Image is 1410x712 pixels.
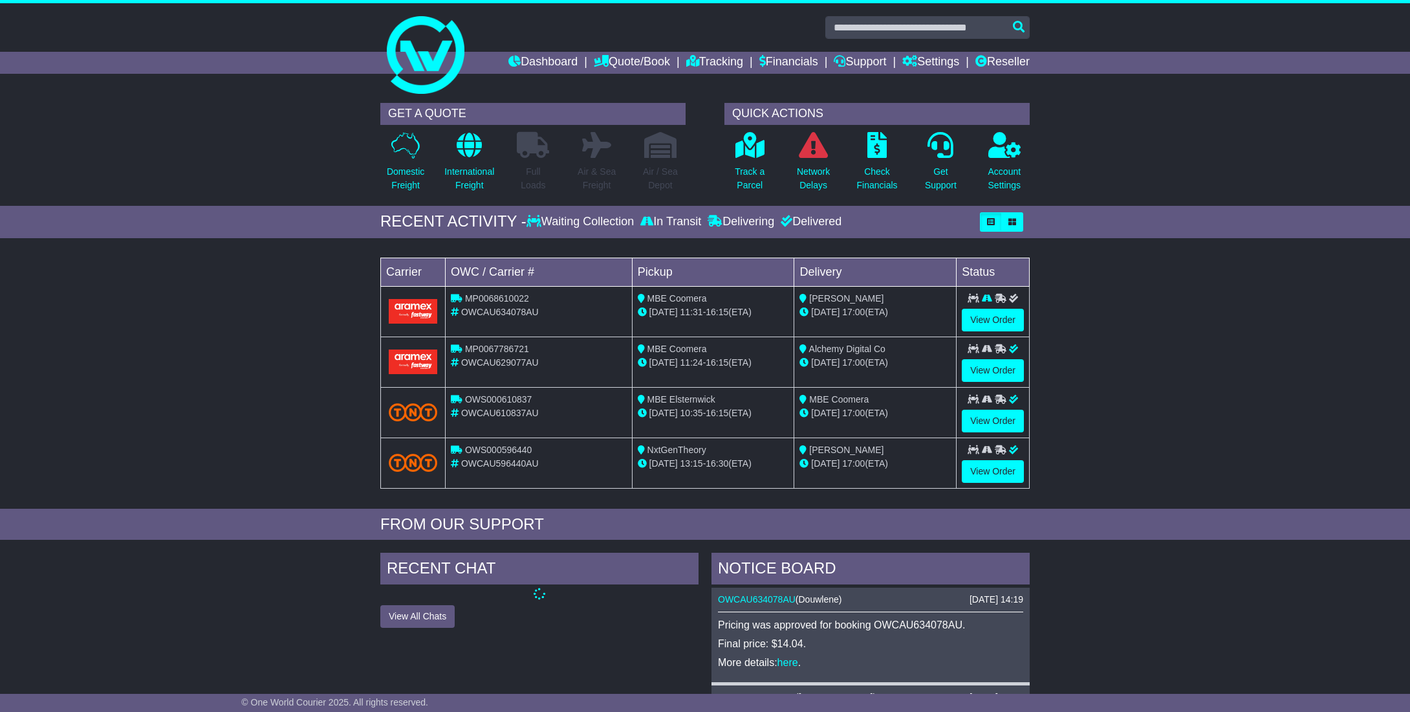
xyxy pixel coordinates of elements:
span: 11:24 [680,357,703,368]
td: Carrier [381,258,446,286]
div: (ETA) [799,356,951,370]
p: Air / Sea Depot [643,165,678,192]
div: ( ) [718,594,1023,605]
span: 17:00 [842,357,865,368]
td: OWC / Carrier # [446,258,633,286]
img: Aramex.png [389,350,437,373]
a: Reseller [975,52,1030,74]
a: DomesticFreight [386,131,425,199]
span: MP0067786721 [465,344,529,354]
div: (ETA) [799,306,951,319]
img: TNT_Domestic.png [389,454,437,471]
a: OWCAU629077AU [718,692,796,702]
div: RECENT ACTIVITY - [380,212,526,231]
a: CheckFinancials [856,131,898,199]
span: [DATE] [811,458,840,469]
img: TNT_Domestic.png [389,403,437,421]
p: Final price: $14.04. [718,638,1023,650]
span: MBE Elsternwick [647,394,715,405]
div: [DATE] 11:29 [970,692,1023,703]
span: 11:31 [680,307,703,317]
div: QUICK ACTIONS [724,103,1030,125]
p: Track a Parcel [735,165,765,192]
span: NxtGenTheory [647,445,706,455]
div: - (ETA) [638,406,789,420]
td: Pickup [632,258,794,286]
a: View Order [962,460,1024,483]
div: Waiting Collection [526,215,637,229]
span: 16:30 [706,458,728,469]
span: [DATE] [649,458,678,469]
a: OWCAU634078AU [718,594,796,605]
div: - (ETA) [638,356,789,370]
p: Pricing was approved for booking OWCAU634078AU. [718,619,1023,631]
a: Support [834,52,886,74]
a: View Order [962,410,1024,432]
p: Network Delays [797,165,830,192]
span: [PERSON_NAME] [809,293,884,304]
span: 13:15 [680,458,703,469]
p: International Freight [444,165,494,192]
a: View Order [962,309,1024,331]
div: FROM OUR SUPPORT [380,515,1030,534]
span: Douwlene [799,594,839,605]
span: 16:15 [706,307,728,317]
span: OWCAU634078AU [461,307,539,317]
span: [DATE] [811,408,840,418]
td: Status [957,258,1030,286]
a: NetworkDelays [796,131,830,199]
div: Delivering [704,215,777,229]
div: In Transit [637,215,704,229]
a: Tracking [686,52,743,74]
p: Air & Sea Freight [578,165,616,192]
p: Full Loads [517,165,549,192]
div: GET A QUOTE [380,103,686,125]
a: Quote/Book [594,52,670,74]
a: Financials [759,52,818,74]
span: OWS000596440 [465,445,532,455]
div: (ETA) [799,406,951,420]
div: RECENT CHAT [380,553,699,588]
p: Account Settings [988,165,1021,192]
span: © One World Courier 2025. All rights reserved. [241,697,428,707]
a: AccountSettings [988,131,1022,199]
a: Settings [902,52,959,74]
span: 17:00 [842,307,865,317]
div: (ETA) [799,457,951,471]
div: ( ) [718,692,1023,703]
td: Delivery [794,258,957,286]
span: MP0068610022 [465,293,529,304]
span: [DATE] [649,357,678,368]
span: MBE Coomera [809,394,869,405]
p: More details: . [718,656,1023,669]
img: Aramex.png [389,299,437,323]
p: Check Financials [857,165,898,192]
button: View All Chats [380,605,455,628]
span: OWCAU596440AU [461,458,539,469]
span: MBE Coomera [647,293,707,304]
a: InternationalFreight [444,131,495,199]
span: [PERSON_NAME] [809,445,884,455]
span: 16:15 [706,357,728,368]
span: MBE Coomera [647,344,707,354]
a: Dashboard [508,52,578,74]
div: NOTICE BOARD [711,553,1030,588]
span: Alchemy Digital Co [809,344,885,354]
span: 17:00 [842,408,865,418]
span: OWCAU629077AU [461,357,539,368]
span: [DATE] [811,307,840,317]
div: [DATE] 14:19 [970,594,1023,605]
span: 17:00 [842,458,865,469]
span: [PERSON_NAME] [799,692,873,702]
span: 10:35 [680,408,703,418]
div: Delivered [777,215,841,229]
span: [DATE] [649,307,678,317]
span: [DATE] [649,408,678,418]
span: [DATE] [811,357,840,368]
div: - (ETA) [638,457,789,471]
a: GetSupport [924,131,957,199]
a: View Order [962,359,1024,382]
a: Track aParcel [734,131,765,199]
span: OWCAU610837AU [461,408,539,418]
div: - (ETA) [638,306,789,319]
